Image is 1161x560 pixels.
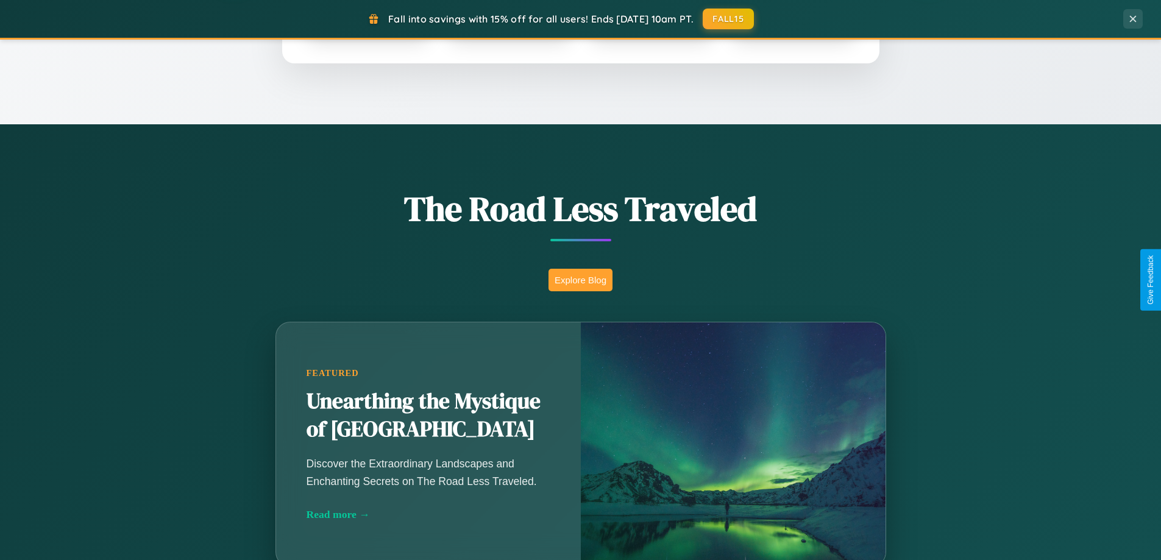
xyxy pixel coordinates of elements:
h2: Unearthing the Mystique of [GEOGRAPHIC_DATA] [307,388,550,444]
p: Discover the Extraordinary Landscapes and Enchanting Secrets on The Road Less Traveled. [307,455,550,489]
div: Give Feedback [1146,255,1155,305]
span: Fall into savings with 15% off for all users! Ends [DATE] 10am PT. [388,13,694,25]
div: Read more → [307,508,550,521]
h1: The Road Less Traveled [215,185,946,232]
div: Featured [307,368,550,378]
button: Explore Blog [549,269,612,291]
button: FALL15 [703,9,754,29]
